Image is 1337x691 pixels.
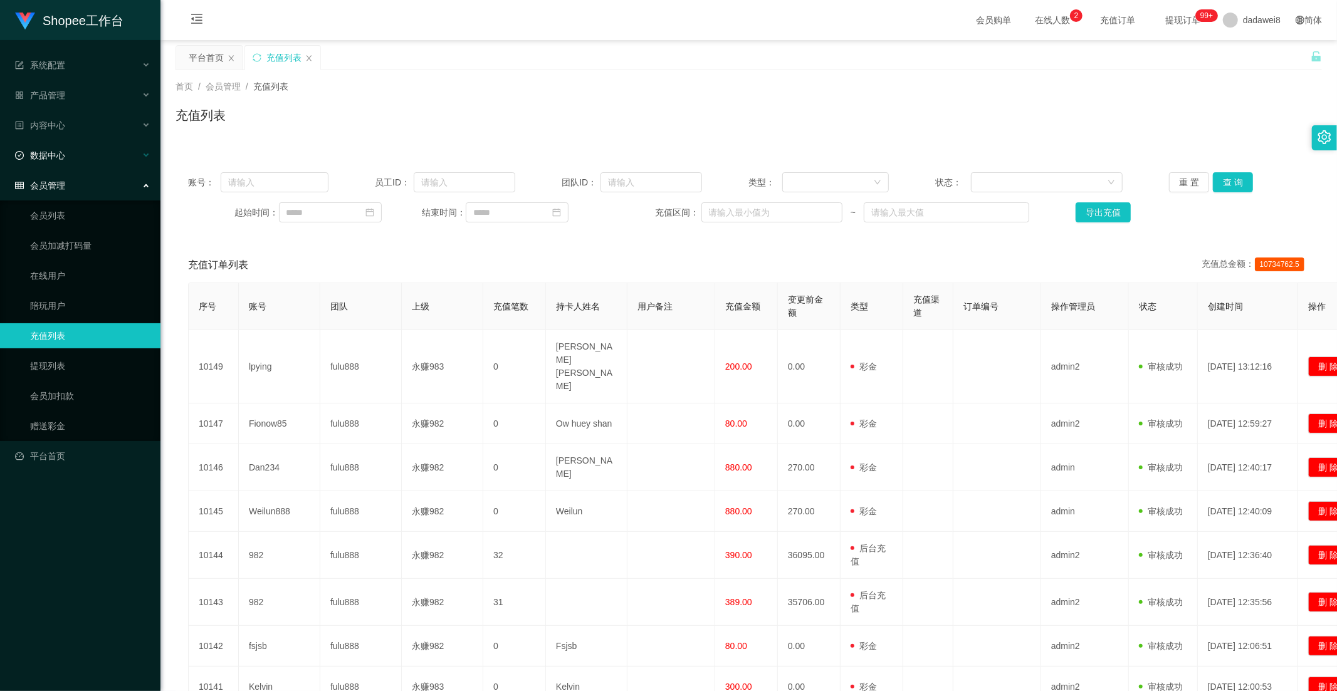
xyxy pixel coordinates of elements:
td: 永赚982 [402,444,483,491]
span: 彩金 [851,506,877,516]
input: 请输入 [221,172,328,192]
button: 导出充值 [1076,202,1131,222]
td: 永赚982 [402,579,483,626]
td: 0 [483,626,546,667]
span: 首页 [176,81,193,91]
span: 充值笔数 [493,301,528,311]
span: 操作 [1308,301,1326,311]
td: admin2 [1041,403,1129,444]
span: 在线人数 [1029,16,1076,24]
i: 图标: unlock [1311,51,1322,62]
td: 270.00 [778,491,841,532]
i: 图标: down [874,179,881,187]
span: 审核成功 [1139,550,1183,560]
a: 会员加扣款 [30,383,150,408]
td: [DATE] 12:59:27 [1198,403,1298,444]
span: 上级 [412,301,429,311]
button: 重 置 [1169,172,1209,192]
span: 订单编号 [963,301,999,311]
span: 80.00 [725,641,747,651]
td: 982 [239,532,320,579]
td: 永赚983 [402,330,483,403]
td: 0 [483,444,546,491]
td: Dan234 [239,444,320,491]
a: 会员列表 [30,203,150,228]
span: 充值金额 [725,301,760,311]
td: [PERSON_NAME] [546,444,627,491]
sup: 2 [1070,9,1083,22]
input: 请输入最小值为 [701,202,842,222]
i: 图标: down [1108,179,1115,187]
td: admin2 [1041,532,1129,579]
td: 982 [239,579,320,626]
a: 在线用户 [30,263,150,288]
span: 系统配置 [15,60,65,70]
span: 类型 [851,301,868,311]
td: 10143 [189,579,239,626]
td: 0 [483,330,546,403]
span: 类型： [748,176,782,189]
td: [DATE] 12:36:40 [1198,532,1298,579]
h1: 充值列表 [176,106,226,125]
span: 后台充值 [851,543,886,566]
td: lpying [239,330,320,403]
span: / [246,81,248,91]
span: 产品管理 [15,90,65,100]
span: 390.00 [725,550,752,560]
td: 永赚982 [402,403,483,444]
span: 充值区间： [655,206,701,219]
a: Shopee工作台 [15,15,123,25]
span: 账号 [249,301,266,311]
div: 充值列表 [266,46,301,70]
td: admin2 [1041,579,1129,626]
span: 团队 [330,301,348,311]
span: 起始时间： [235,206,279,219]
td: 32 [483,532,546,579]
td: fulu888 [320,444,402,491]
a: 充值列表 [30,323,150,348]
p: 2 [1074,9,1079,22]
span: 880.00 [725,506,752,516]
td: [DATE] 12:35:56 [1198,579,1298,626]
td: 0.00 [778,330,841,403]
td: fulu888 [320,403,402,444]
h1: Shopee工作台 [43,1,123,41]
td: fulu888 [320,491,402,532]
span: 状态： [936,176,972,189]
td: fulu888 [320,330,402,403]
sup: 300 [1195,9,1218,22]
span: 彩金 [851,641,877,651]
input: 请输入 [600,172,702,192]
td: Weilun [546,491,627,532]
span: 充值订单 [1094,16,1141,24]
span: 880.00 [725,462,752,472]
span: 创建时间 [1208,301,1243,311]
i: 图标: calendar [365,208,374,217]
i: 图标: table [15,181,24,190]
span: 操作管理员 [1051,301,1095,311]
i: 图标: form [15,61,24,70]
span: 结束时间： [422,206,466,219]
a: 会员加减打码量 [30,233,150,258]
td: 0 [483,403,546,444]
a: 陪玩用户 [30,293,150,318]
td: 永赚982 [402,626,483,667]
span: 彩金 [851,361,877,371]
td: 10146 [189,444,239,491]
td: [DATE] 12:40:09 [1198,491,1298,532]
span: 审核成功 [1139,418,1183,429]
td: admin [1041,491,1129,532]
td: 10145 [189,491,239,532]
span: 彩金 [851,462,877,472]
td: Ow huey shan [546,403,627,444]
td: fulu888 [320,532,402,579]
span: 审核成功 [1139,361,1183,371]
td: 270.00 [778,444,841,491]
i: 图标: menu-fold [176,1,218,41]
td: fulu888 [320,579,402,626]
td: 0 [483,491,546,532]
span: 变更前金额 [788,294,823,318]
td: 10149 [189,330,239,403]
span: 彩金 [851,418,877,429]
div: 平台首页 [189,46,224,70]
